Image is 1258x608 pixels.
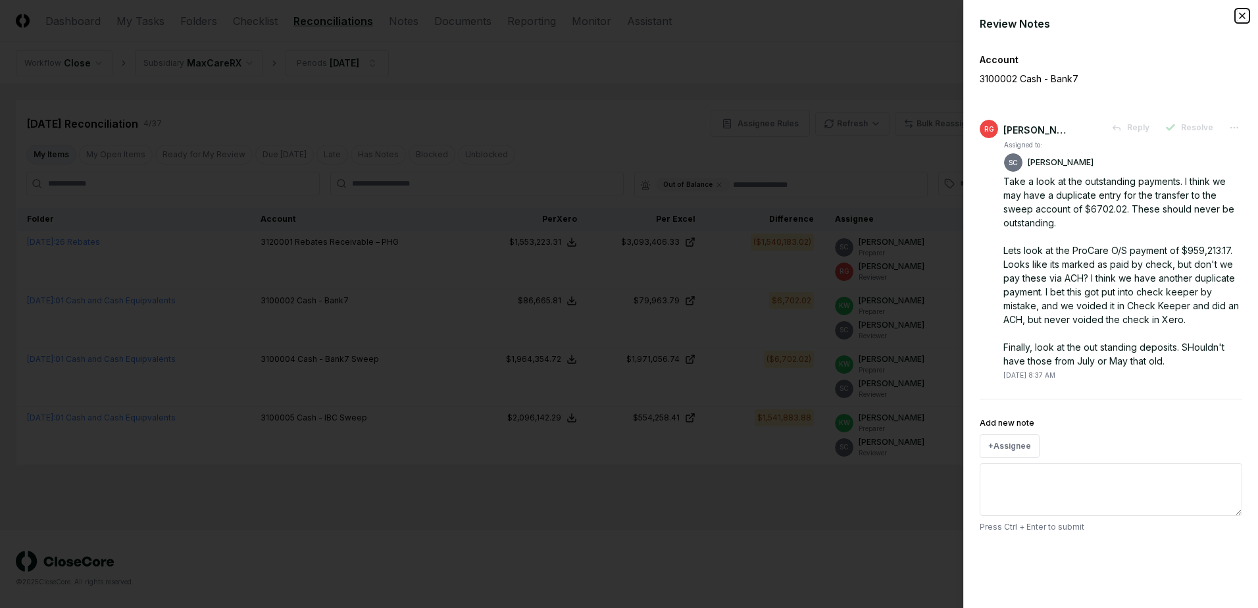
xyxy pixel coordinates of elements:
[980,434,1040,458] button: +Assignee
[1009,158,1018,168] span: SC
[980,418,1034,428] label: Add new note
[1157,116,1221,139] button: Resolve
[980,521,1242,533] p: Press Ctrl + Enter to submit
[1181,122,1213,134] span: Resolve
[980,53,1242,66] div: Account
[980,72,1197,86] p: 3100002 Cash - Bank7
[1003,139,1094,151] td: Assigned to:
[984,124,994,134] span: RG
[980,16,1242,32] div: Review Notes
[1003,370,1055,380] div: [DATE] 8:37 AM
[1028,157,1094,168] p: [PERSON_NAME]
[1003,123,1069,137] div: [PERSON_NAME]
[1003,174,1242,368] div: Take a look at the outstanding payments. I think we may have a duplicate entry for the transfer t...
[1103,116,1157,139] button: Reply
